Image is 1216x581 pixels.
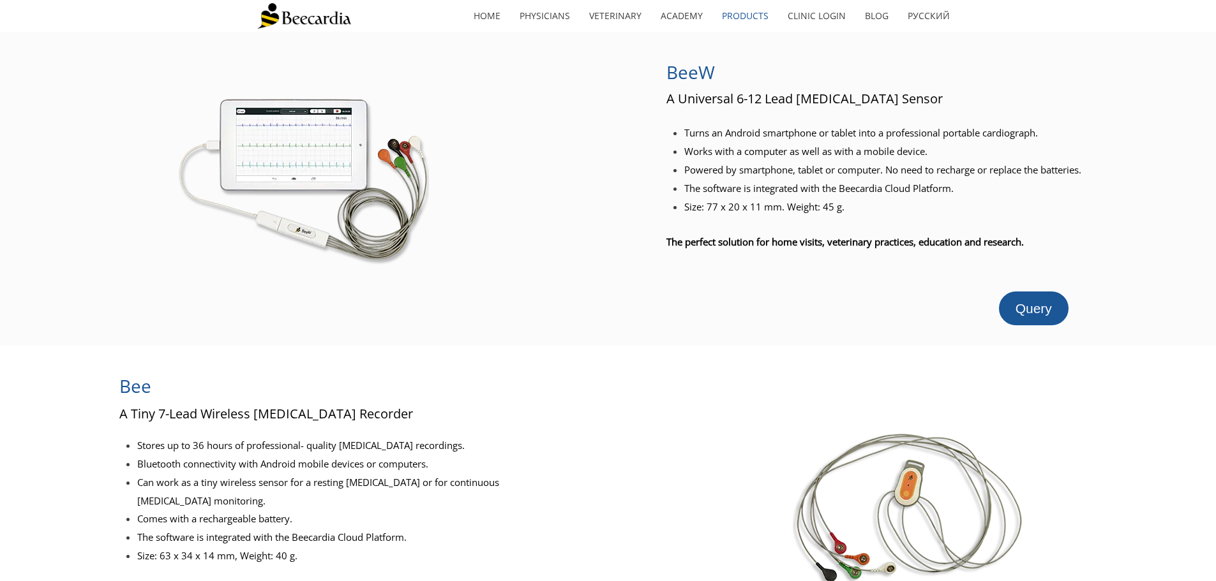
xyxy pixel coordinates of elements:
span: A Universal 6-12 Lead [MEDICAL_DATA] Sensor [666,90,943,107]
a: Blog [855,1,898,31]
span: Size: 63 x 34 x 14 mm, Weight: 40 g. [137,549,297,562]
span: BeeW [666,60,715,84]
span: Can work as a tiny wireless sensor for a resting [MEDICAL_DATA] or for continuous [MEDICAL_DATA] ... [137,476,499,507]
a: home [464,1,510,31]
a: Physicians [510,1,580,31]
img: Beecardia [257,3,351,29]
a: Academy [651,1,712,31]
a: Clinic Login [778,1,855,31]
span: Turns an Android smartphone or tablet into a professional portable cardiograph. [684,126,1038,139]
span: A Tiny 7-Lead Wireless [MEDICAL_DATA] Recorder [119,405,413,422]
a: Products [712,1,778,31]
a: Veterinary [580,1,651,31]
a: Русский [898,1,959,31]
span: Bee [119,374,151,398]
a: Query [999,291,1069,325]
span: Powered by smartphone, tablet or computer. No need to recharge or replace the batteries. [684,163,1081,176]
span: Stores up to 36 hours of professional- quality [MEDICAL_DATA] recordings. [137,439,465,452]
span: The software is integrated with the Beecardia Cloud Platform. [684,182,954,195]
span: The perfect solution for home visits, veterinary practices, education and research. [666,235,1024,248]
span: Bluetooth connectivity with Android mobile devices or computers. [137,457,428,470]
span: Comes with a rechargeable battery. [137,512,292,525]
span: Works with a computer as well as with a mobile device. [684,145,927,158]
span: Query [1016,301,1052,316]
span: The software is integrated with the Beecardia Cloud Platform. [137,531,407,543]
span: Size: 77 x 20 x 11 mm. Weight: 45 g. [684,200,844,213]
